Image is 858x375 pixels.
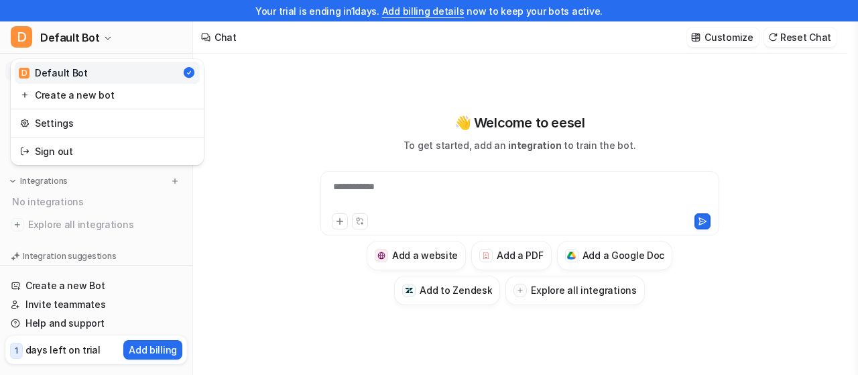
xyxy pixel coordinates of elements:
img: reset [20,144,29,158]
img: reset [20,88,29,102]
a: Sign out [15,140,200,162]
div: Default Bot [19,66,88,80]
a: Create a new bot [15,84,200,106]
a: Settings [15,112,200,134]
img: reset [20,116,29,130]
span: Default Bot [40,28,100,47]
span: D [19,68,29,78]
span: D [11,26,32,48]
div: DDefault Bot [11,59,204,165]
